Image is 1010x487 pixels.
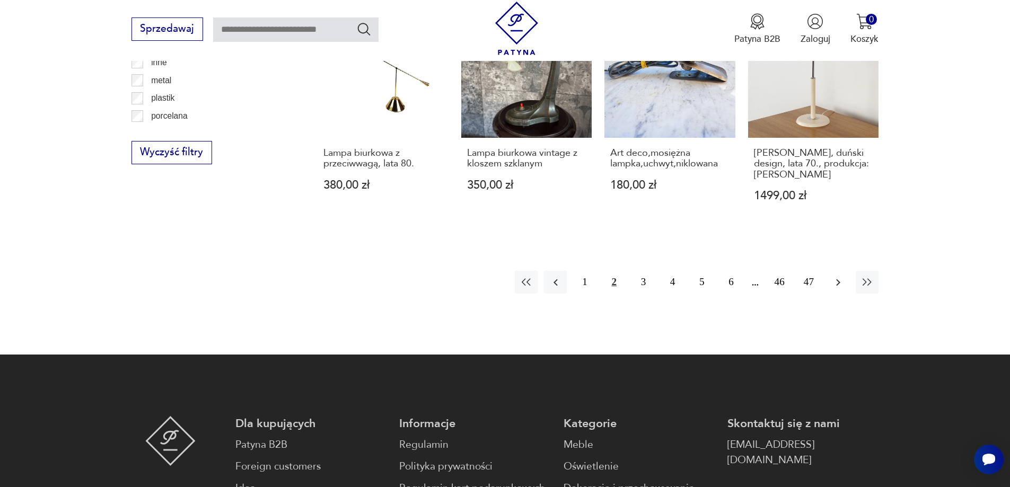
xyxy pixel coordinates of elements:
p: 350,00 zł [467,180,586,191]
img: Ikonka użytkownika [807,13,823,30]
button: 2 [603,271,626,294]
p: metal [151,74,171,87]
p: plastik [151,91,174,105]
p: inne [151,56,166,69]
a: Art deco,mosiężna lampka,uchwyt,niklowanaArt deco,mosiężna lampka,uchwyt,niklowana180,00 zł [604,7,735,226]
button: Szukaj [356,21,372,37]
img: Patyna - sklep z meblami i dekoracjami vintage [490,2,543,55]
button: 3 [632,271,655,294]
h3: Art deco,mosiężna lampka,uchwyt,niklowana [610,148,730,170]
p: Zaloguj [801,33,830,45]
h3: Lampa biurkowa vintage z kloszem szklanym [467,148,586,170]
p: porcelit [151,127,178,140]
p: Skontaktuj się z nami [727,416,879,431]
button: 1 [573,271,596,294]
button: 5 [690,271,713,294]
button: 4 [661,271,684,294]
p: 180,00 zł [610,180,730,191]
p: Dla kupujących [235,416,387,431]
a: Lampa biurkowa vintage z kloszem szklanymLampa biurkowa vintage z kloszem szklanym350,00 zł [461,7,592,226]
a: Polityka prywatności [399,459,550,474]
button: 47 [797,271,820,294]
button: 6 [719,271,742,294]
a: Foreign customers [235,459,387,474]
p: 380,00 zł [323,180,443,191]
a: Oświetlenie [564,459,715,474]
a: Ikona medaluPatyna B2B [734,13,780,45]
button: Sprzedawaj [131,17,203,41]
p: 1499,00 zł [754,190,873,201]
h3: Lampa biurkowa z przeciwwagą, lata 80. [323,148,443,170]
button: Zaloguj [801,13,830,45]
a: Lampa biurkowa, duński design, lata 70., produkcja: Dania[PERSON_NAME], duński design, lata 70., ... [748,7,879,226]
div: 0 [866,14,877,25]
p: porcelana [151,109,188,123]
p: Koszyk [850,33,879,45]
a: Patyna B2B [235,437,387,453]
img: Ikona koszyka [856,13,873,30]
iframe: Smartsupp widget button [974,445,1004,474]
button: Wyczyść filtry [131,141,212,164]
a: Lampa biurkowa z przeciwwagą, lata 80.Lampa biurkowa z przeciwwagą, lata 80.380,00 zł [318,7,449,226]
h3: [PERSON_NAME], duński design, lata 70., produkcja: [PERSON_NAME] [754,148,873,180]
a: Meble [564,437,715,453]
img: Patyna - sklep z meblami i dekoracjami vintage [145,416,196,466]
p: Informacje [399,416,550,431]
p: Kategorie [564,416,715,431]
a: [EMAIL_ADDRESS][DOMAIN_NAME] [727,437,879,468]
a: Sprzedawaj [131,25,203,34]
p: Patyna B2B [734,33,780,45]
a: Regulamin [399,437,550,453]
button: 0Koszyk [850,13,879,45]
button: 46 [768,271,791,294]
img: Ikona medalu [749,13,766,30]
button: Patyna B2B [734,13,780,45]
